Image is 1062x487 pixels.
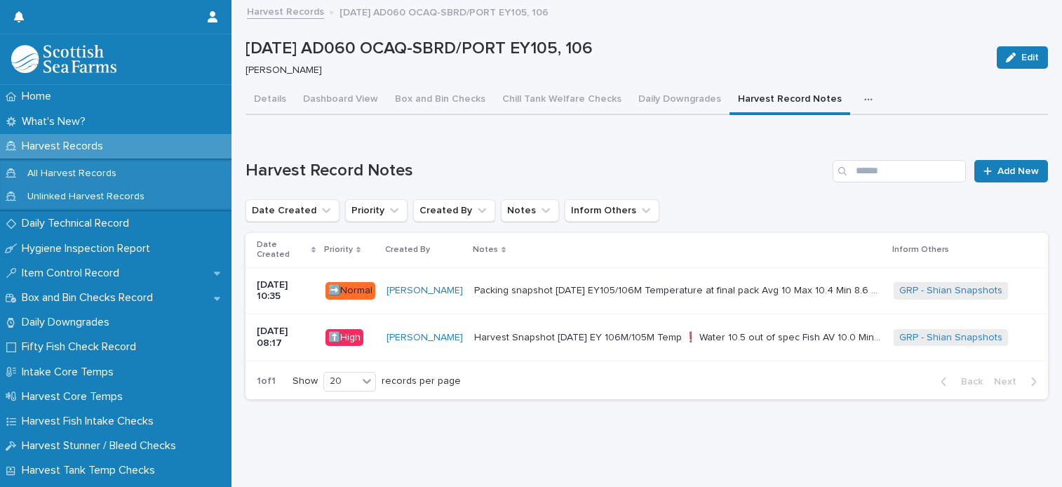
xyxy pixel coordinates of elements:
span: Add New [997,166,1039,176]
p: Harvest Core Temps [16,390,134,403]
a: [PERSON_NAME] [387,285,463,297]
p: Unlinked Harvest Records [16,191,156,203]
a: GRP - Shian Snapshots [899,332,1002,344]
p: Daily Technical Record [16,217,140,230]
div: ➡️Normal [325,282,375,300]
button: Next [988,375,1048,388]
p: [DATE] AD060 OCAQ-SBRD/PORT EY105, 106 [246,39,986,59]
button: Date Created [246,199,340,222]
p: Intake Core Temps [16,366,125,379]
button: Harvest Record Notes [730,86,850,115]
a: Harvest Records [247,3,324,19]
a: [PERSON_NAME] [387,332,463,344]
p: Hygiene Inspection Report [16,242,161,255]
button: Edit [997,46,1048,69]
p: Packing snapshot 18.08.2025 EY105/106M Temperature at final pack Avg 10 Max 10.4 Min 8.6 5/26 rep... [474,282,885,297]
p: Harvest Tank Temp Checks [16,464,166,477]
h1: Harvest Record Notes [246,161,827,181]
span: Back [953,377,983,387]
button: Dashboard View [295,86,387,115]
p: Fifty Fish Check Record [16,340,147,354]
p: [DATE] AD060 OCAQ-SBRD/PORT EY105, 106 [340,4,549,19]
p: 1 of 1 [246,364,287,399]
button: Created By [413,199,495,222]
p: records per page [382,375,461,387]
button: Inform Others [565,199,659,222]
button: Chill Tank Welfare Checks [494,86,630,115]
p: Harvest Fish Intake Checks [16,415,165,428]
button: Daily Downgrades [630,86,730,115]
span: Edit [1021,53,1039,62]
p: Daily Downgrades [16,316,121,329]
button: Box and Bin Checks [387,86,494,115]
p: Date Created [257,237,308,263]
p: Harvest Records [16,140,114,153]
p: Created By [385,242,430,258]
p: Inform Others [892,242,949,258]
img: mMrefqRFQpe26GRNOUkG [11,45,116,73]
div: 20 [324,374,358,389]
p: [DATE] 10:35 [257,279,314,303]
p: Item Control Record [16,267,130,280]
span: Next [994,377,1025,387]
p: Notes [473,242,498,258]
p: [PERSON_NAME] [246,65,980,76]
button: Back [929,375,988,388]
p: What's New? [16,115,97,128]
input: Search [833,160,966,182]
a: GRP - Shian Snapshots [899,285,1002,297]
button: Priority [345,199,408,222]
button: Notes [501,199,559,222]
tr: [DATE] 08:17⬆️High[PERSON_NAME] Harvest Snapshot [DATE] EY 106M/105M Temp ❗ Water 10.5 out of spe... [246,314,1048,361]
p: Harvest Snapshot 18.08.2025 EY 106M/105M Temp ❗ Water 10.5 out of spec Fish AV 10.0 Min 9.5 Max 1... [474,329,885,344]
p: Box and Bin Checks Record [16,291,164,305]
p: Show [293,375,318,387]
a: Add New [974,160,1048,182]
tr: [DATE] 10:35➡️Normal[PERSON_NAME] Packing snapshot [DATE] EY105/106M Temperature at final pack Av... [246,267,1048,314]
p: All Harvest Records [16,168,128,180]
button: Details [246,86,295,115]
div: ⬆️High [325,329,363,347]
p: Harvest Stunner / Bleed Checks [16,439,187,453]
p: [DATE] 08:17 [257,326,314,349]
p: Home [16,90,62,103]
p: Priority [324,242,353,258]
